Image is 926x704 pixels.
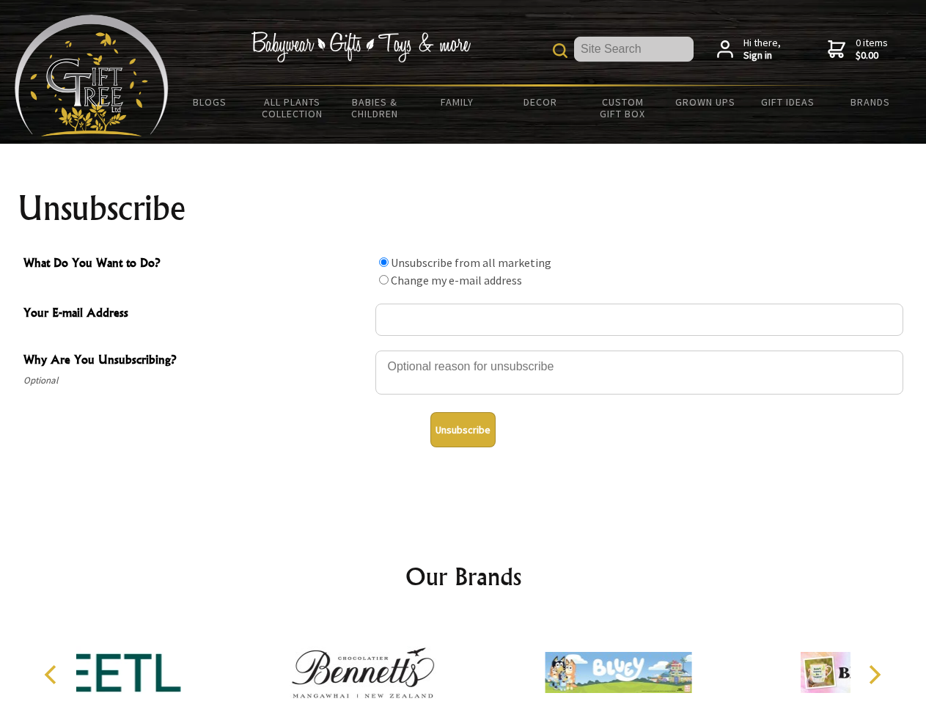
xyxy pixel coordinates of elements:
[574,37,694,62] input: Site Search
[15,15,169,136] img: Babyware - Gifts - Toys and more...
[856,36,888,62] span: 0 items
[251,32,471,62] img: Babywear - Gifts - Toys & more
[829,87,912,117] a: Brands
[23,304,368,325] span: Your E-mail Address
[828,37,888,62] a: 0 items$0.00
[18,191,909,226] h1: Unsubscribe
[391,273,522,287] label: Change my e-mail address
[375,304,903,336] input: Your E-mail Address
[37,659,69,691] button: Previous
[169,87,251,117] a: BLOGS
[430,412,496,447] button: Unsubscribe
[858,659,890,691] button: Next
[23,351,368,372] span: Why Are You Unsubscribing?
[664,87,746,117] a: Grown Ups
[23,372,368,389] span: Optional
[379,275,389,285] input: What Do You Want to Do?
[499,87,581,117] a: Decor
[416,87,499,117] a: Family
[581,87,664,129] a: Custom Gift Box
[23,254,368,275] span: What Do You Want to Do?
[743,49,781,62] strong: Sign in
[334,87,416,129] a: Babies & Children
[743,37,781,62] span: Hi there,
[375,351,903,395] textarea: Why Are You Unsubscribing?
[251,87,334,129] a: All Plants Collection
[391,255,551,270] label: Unsubscribe from all marketing
[717,37,781,62] a: Hi there,Sign in
[379,257,389,267] input: What Do You Want to Do?
[746,87,829,117] a: Gift Ideas
[553,43,567,58] img: product search
[29,559,897,594] h2: Our Brands
[856,49,888,62] strong: $0.00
